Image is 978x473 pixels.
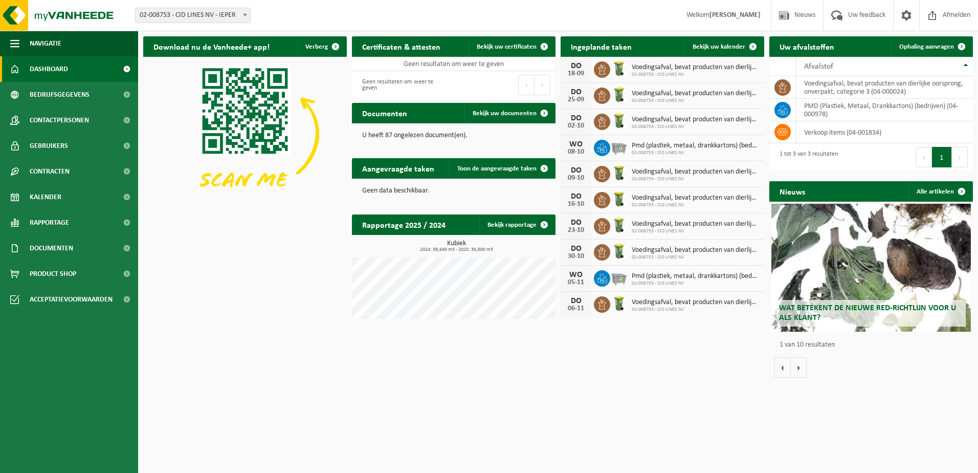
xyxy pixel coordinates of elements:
button: Next [535,75,550,95]
h2: Certificaten & attesten [352,36,451,56]
a: Bekijk rapportage [479,214,554,235]
div: DO [566,219,586,227]
h3: Kubiek [357,240,555,252]
div: WO [566,271,586,279]
span: 2024: 39,640 m3 - 2025: 30,600 m3 [357,247,555,252]
span: Bedrijfsgegevens [30,82,90,107]
a: Toon de aangevraagde taken [449,158,554,179]
p: U heeft 87 ongelezen document(en). [362,132,545,139]
img: WB-2500-GAL-GY-01 [610,269,628,286]
span: Voedingsafval, bevat producten van dierlijke oorsprong, onverpakt, categorie 3 [632,220,759,228]
div: DO [566,245,586,253]
span: Voedingsafval, bevat producten van dierlijke oorsprong, onverpakt, categorie 3 [632,194,759,202]
span: Verberg [305,44,328,50]
div: DO [566,88,586,96]
span: 02-008753 - CID LINES NV [632,202,759,208]
span: 02-008753 - CID LINES NV [632,176,759,182]
span: Pmd (plastiek, metaal, drankkartons) (bedrijven) [632,272,759,281]
span: 02-008753 - CID LINES NV [632,281,759,287]
span: 02-008753 - CID LINES NV [632,98,759,104]
span: 02-008753 - CID LINES NV [632,124,759,130]
div: WO [566,140,586,148]
div: DO [566,192,586,201]
td: voedingsafval, bevat producten van dierlijke oorsprong, onverpakt, categorie 3 (04-000024) [796,76,973,99]
span: Ophaling aanvragen [899,44,954,50]
a: Alle artikelen [908,181,972,202]
div: 25-09 [566,96,586,103]
h2: Ingeplande taken [561,36,642,56]
span: Voedingsafval, bevat producten van dierlijke oorsprong, onverpakt, categorie 3 [632,63,759,72]
span: Navigatie [30,31,61,56]
img: WB-2500-GAL-GY-01 [610,138,628,156]
span: Pmd (plastiek, metaal, drankkartons) (bedrijven) [632,142,759,150]
div: 16-10 [566,201,586,208]
div: 23-10 [566,227,586,234]
a: Ophaling aanvragen [891,36,972,57]
div: 30-10 [566,253,586,260]
strong: [PERSON_NAME] [709,11,761,19]
img: WB-0140-HPE-GN-50 [610,190,628,208]
div: 06-11 [566,305,586,312]
span: Dashboard [30,56,68,82]
span: Bekijk uw kalender [693,44,745,50]
button: Vorige [774,357,791,378]
span: Contracten [30,159,70,184]
div: 09-10 [566,175,586,182]
span: Bekijk uw certificaten [477,44,537,50]
div: 1 tot 3 van 3 resultaten [774,146,838,168]
div: DO [566,297,586,305]
div: DO [566,166,586,175]
p: Geen data beschikbaar. [362,187,545,195]
td: PMD (Plastiek, Metaal, Drankkartons) (bedrijven) (04-000978) [796,99,973,121]
span: Toon de aangevraagde taken [457,165,537,172]
h2: Rapportage 2025 / 2024 [352,214,456,234]
div: DO [566,62,586,70]
div: 08-10 [566,148,586,156]
span: 02-008753 - CID LINES NV - IEPER [135,8,251,23]
a: Bekijk uw documenten [464,103,554,123]
span: Contactpersonen [30,107,89,133]
span: 02-008753 - CID LINES NV - IEPER [136,8,250,23]
button: Previous [916,147,932,167]
img: WB-0140-HPE-GN-50 [610,217,628,234]
button: Previous [518,75,535,95]
p: 1 van 10 resultaten [780,341,968,349]
button: Volgende [791,357,807,378]
a: Bekijk uw certificaten [469,36,554,57]
img: Download de VHEPlus App [143,57,347,210]
div: DO [566,114,586,122]
span: Voedingsafval, bevat producten van dierlijke oorsprong, onverpakt, categorie 3 [632,246,759,254]
a: Wat betekent de nieuwe RED-richtlijn voor u als klant? [771,204,971,332]
span: Documenten [30,235,73,261]
div: 18-09 [566,70,586,77]
span: Afvalstof [804,62,833,71]
span: Rapportage [30,210,69,235]
span: Bekijk uw documenten [473,110,537,117]
span: 02-008753 - CID LINES NV [632,72,759,78]
span: Kalender [30,184,61,210]
a: Bekijk uw kalender [684,36,763,57]
h2: Nieuws [769,181,815,201]
h2: Aangevraagde taken [352,158,444,178]
h2: Download nu de Vanheede+ app! [143,36,280,56]
img: WB-0140-HPE-GN-50 [610,60,628,77]
span: Wat betekent de nieuwe RED-richtlijn voor u als klant? [779,304,956,322]
span: 02-008753 - CID LINES NV [632,307,759,313]
img: WB-0140-HPE-GN-50 [610,295,628,312]
span: Product Shop [30,261,76,287]
button: Verberg [297,36,346,57]
img: WB-0140-HPE-GN-50 [610,243,628,260]
div: 05-11 [566,279,586,286]
img: WB-0140-HPE-GN-50 [610,112,628,130]
td: Geen resultaten om weer te geven [352,57,555,71]
div: Geen resultaten om weer te geven [357,74,449,96]
td: verkoop items (04-001834) [796,121,973,143]
span: 02-008753 - CID LINES NV [632,228,759,234]
span: Gebruikers [30,133,68,159]
span: Voedingsafval, bevat producten van dierlijke oorsprong, onverpakt, categorie 3 [632,116,759,124]
span: 02-008753 - CID LINES NV [632,150,759,156]
span: Acceptatievoorwaarden [30,287,113,312]
span: Voedingsafval, bevat producten van dierlijke oorsprong, onverpakt, categorie 3 [632,298,759,307]
span: Voedingsafval, bevat producten van dierlijke oorsprong, onverpakt, categorie 3 [632,168,759,176]
h2: Uw afvalstoffen [769,36,844,56]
